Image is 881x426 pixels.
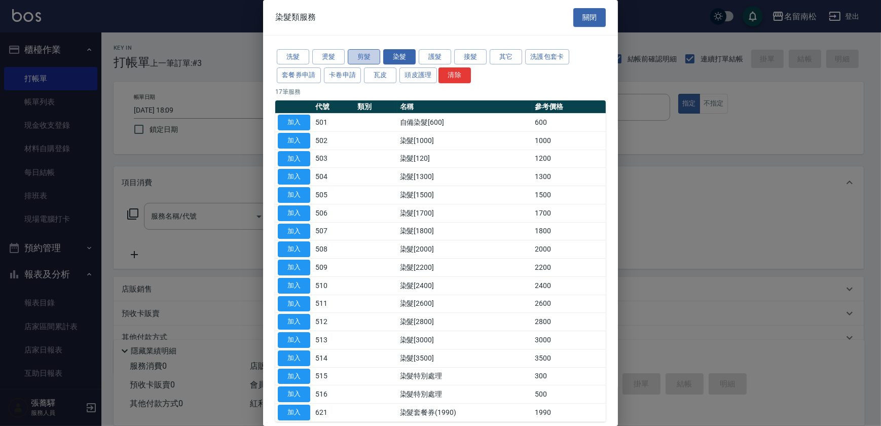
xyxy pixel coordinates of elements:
td: 509 [313,259,355,277]
button: 加入 [278,296,310,312]
button: 加入 [278,241,310,257]
td: 染髮特別處理 [397,385,533,404]
td: 508 [313,240,355,259]
td: 512 [313,313,355,331]
td: 1500 [532,186,606,204]
td: 507 [313,222,355,240]
td: 1200 [532,150,606,168]
span: 染髮類服務 [275,12,316,22]
button: 加入 [278,187,310,203]
th: 參考價格 [532,100,606,114]
td: 515 [313,367,355,385]
button: 護髮 [419,49,451,65]
button: 燙髮 [312,49,345,65]
td: 3000 [532,331,606,349]
td: 600 [532,114,606,132]
button: 洗髮 [277,49,309,65]
td: 染髮[2000] [397,240,533,259]
td: 1300 [532,168,606,186]
td: 505 [313,186,355,204]
td: 3500 [532,349,606,367]
td: 染髮[2800] [397,313,533,331]
th: 類別 [355,100,397,114]
td: 621 [313,404,355,422]
td: 1000 [532,131,606,150]
td: 2800 [532,313,606,331]
button: 套餐券申請 [277,67,321,83]
button: 加入 [278,205,310,221]
button: 加入 [278,115,310,130]
button: 關閉 [573,8,606,27]
td: 染髮[2600] [397,295,533,313]
button: 頭皮護理 [399,67,437,83]
td: 501 [313,114,355,132]
button: 染髮 [383,49,416,65]
button: 加入 [278,350,310,366]
td: 染髮[2400] [397,276,533,295]
td: 染髮[3000] [397,331,533,349]
td: 2400 [532,276,606,295]
td: 2200 [532,259,606,277]
td: 513 [313,331,355,349]
button: 加入 [278,332,310,348]
button: 加入 [278,369,310,384]
button: 瓦皮 [364,67,396,83]
td: 300 [532,367,606,385]
button: 加入 [278,169,310,185]
button: 剪髮 [348,49,380,65]
td: 2000 [532,240,606,259]
button: 加入 [278,260,310,275]
td: 510 [313,276,355,295]
button: 加入 [278,133,310,149]
button: 其它 [490,49,522,65]
button: 卡卷申請 [324,67,361,83]
td: 染髮[120] [397,150,533,168]
button: 加入 [278,151,310,167]
button: 加入 [278,386,310,402]
th: 代號 [313,100,355,114]
button: 接髮 [454,49,487,65]
button: 加入 [278,278,310,294]
th: 名稱 [397,100,533,114]
td: 染髮[1000] [397,131,533,150]
td: 染髮[3500] [397,349,533,367]
td: 503 [313,150,355,168]
td: 516 [313,385,355,404]
td: 染髮[1800] [397,222,533,240]
td: 染髮[2200] [397,259,533,277]
td: 染髮特別處理 [397,367,533,385]
td: 514 [313,349,355,367]
button: 加入 [278,314,310,330]
button: 清除 [438,67,471,83]
td: 染髮[1500] [397,186,533,204]
button: 洗護包套卡 [525,49,569,65]
td: 染髮[1700] [397,204,533,222]
td: 1700 [532,204,606,222]
td: 506 [313,204,355,222]
td: 502 [313,131,355,150]
td: 1800 [532,222,606,240]
td: 1990 [532,404,606,422]
p: 17 筆服務 [275,87,606,96]
td: 504 [313,168,355,186]
td: 511 [313,295,355,313]
td: 2600 [532,295,606,313]
button: 加入 [278,405,310,420]
button: 加入 [278,224,310,239]
td: 染髮[1300] [397,168,533,186]
td: 自備染髮[600] [397,114,533,132]
td: 500 [532,385,606,404]
td: 染髮套餐券(1990) [397,404,533,422]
